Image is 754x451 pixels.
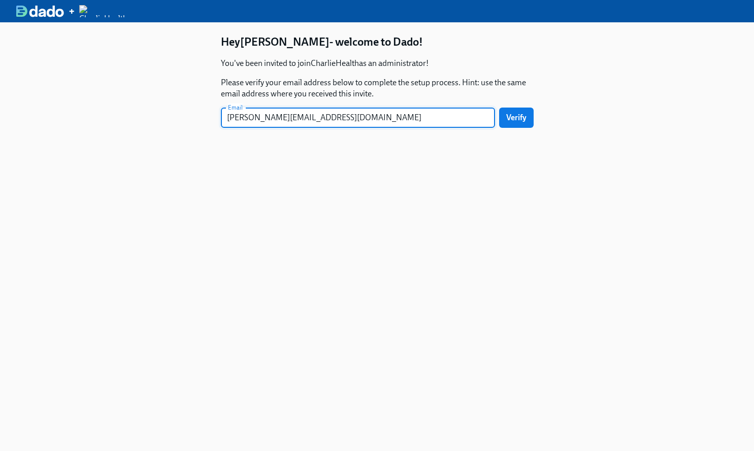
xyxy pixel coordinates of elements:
img: CharlieHealth [79,5,127,17]
img: dado [16,5,64,17]
p: You've been invited to join CharlieHealth as an administrator! [221,58,534,69]
div: + [68,5,75,17]
button: Verify [499,108,534,128]
p: Please verify your email address below to complete the setup process. Hint: use the same email ad... [221,77,534,99]
span: Verify [506,113,527,123]
h4: Hey [PERSON_NAME] - welcome to Dado! [221,34,534,50]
